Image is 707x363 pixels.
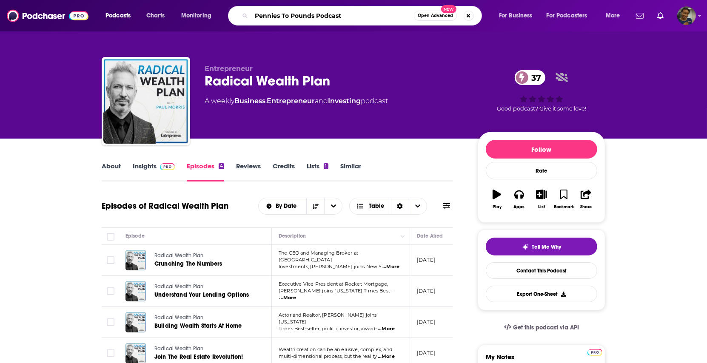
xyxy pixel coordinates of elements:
button: Follow [486,140,597,159]
a: Similar [340,162,361,181]
span: Radical Wealth Plan [154,252,203,258]
h2: Choose List sort [258,198,343,215]
a: Show notifications dropdown [654,9,667,23]
div: Share [580,204,592,210]
a: Radical Wealth Plan [154,283,256,291]
span: Toggle select row [107,318,114,326]
button: Play [486,184,508,215]
span: and [315,97,328,105]
a: Episodes4 [187,162,224,181]
span: Entrepreneur [205,65,253,73]
p: [DATE] [417,287,435,295]
button: Sort Direction [306,198,324,214]
a: Radical Wealth Plan [154,252,256,260]
a: Understand Your Lending Options [154,291,256,299]
span: Monitoring [181,10,211,22]
span: New [441,5,456,13]
div: Episode [125,231,145,241]
button: Share [575,184,597,215]
span: Actor and Realtor, [PERSON_NAME] joins [US_STATE] [279,312,377,325]
span: Investments, [PERSON_NAME] joins New Y [279,264,382,269]
div: Sort Direction [391,198,409,214]
a: 37 [515,70,546,85]
span: For Business [499,10,533,22]
button: Export One-Sheet [486,286,597,302]
span: Logged in as sabrinajohnson [677,6,696,25]
span: Toggle select row [107,349,114,357]
a: Building Wealth Starts At Home [154,322,256,330]
button: Bookmark [553,184,575,215]
img: Podchaser Pro [587,349,602,356]
div: 37Good podcast? Give it some love! [478,65,605,117]
a: Show notifications dropdown [633,9,647,23]
a: Crunching The Numbers [154,260,256,268]
span: Toggle select row [107,256,114,264]
span: For Podcasters [547,10,587,22]
div: A weekly podcast [205,96,388,106]
span: Toggle select row [107,287,114,295]
a: Pro website [587,348,602,356]
span: Wealth creation can be an elusive, complex, and [279,346,392,352]
span: Good podcast? Give it some love! [497,105,586,112]
a: Radical Wealth Plan [154,345,256,353]
a: Join The Real Estate Revolution! [154,353,256,361]
span: Understand Your Lending Options [154,291,249,298]
a: Podchaser - Follow, Share and Rate Podcasts [7,8,88,24]
h1: Episodes of Radical Wealth Plan [102,201,228,211]
a: Credits [273,162,295,181]
p: [DATE] [417,256,435,264]
a: Reviews [236,162,261,181]
button: Column Actions [398,231,408,241]
button: open menu [600,9,631,23]
button: List [530,184,553,215]
button: open menu [541,9,600,23]
button: Show profile menu [677,6,696,25]
button: open menu [175,9,222,23]
span: Building Wealth Starts At Home [154,322,242,329]
button: Choose View [349,198,427,215]
span: [PERSON_NAME] joins [US_STATE] Times Best- [279,288,392,294]
span: The CEO and Managing Broker at [GEOGRAPHIC_DATA] [279,250,358,263]
div: Rate [486,162,597,179]
span: Crunching The Numbers [154,260,222,267]
span: Executive Vice President at Rocket Mortgage, [279,281,388,287]
div: Description [279,231,306,241]
span: ...More [378,326,395,332]
span: Table [369,203,384,209]
div: List [538,204,545,210]
a: Entrepreneur [267,97,315,105]
a: Get this podcast via API [497,317,586,338]
span: Podcasts [105,10,131,22]
span: Get this podcast via API [513,324,579,331]
img: Radical Wealth Plan [103,59,188,144]
span: By Date [276,203,299,209]
a: Lists1 [307,162,328,181]
span: More [606,10,620,22]
input: Search podcasts, credits, & more... [251,9,414,23]
div: 1 [324,163,328,169]
span: Charts [146,10,165,22]
span: Open Advanced [418,14,453,18]
div: Search podcasts, credits, & more... [236,6,490,26]
button: tell me why sparkleTell Me Why [486,238,597,255]
a: Charts [141,9,170,23]
button: Open AdvancedNew [414,11,457,21]
span: Radical Wealth Plan [154,346,203,352]
span: ...More [378,353,395,360]
span: Times Best-seller, prolific investor, award- [279,326,377,332]
span: multi-dimensional process, but the reality [279,353,377,359]
img: User Profile [677,6,696,25]
p: [DATE] [417,349,435,357]
button: open menu [100,9,142,23]
a: Contact This Podcast [486,262,597,279]
span: ...More [279,295,296,301]
span: , [265,97,267,105]
button: Apps [508,184,530,215]
span: Radical Wealth Plan [154,284,203,289]
div: 4 [219,163,224,169]
button: open menu [259,203,307,209]
p: [DATE] [417,318,435,326]
a: Radical Wealth Plan [154,314,256,322]
div: Apps [514,204,525,210]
